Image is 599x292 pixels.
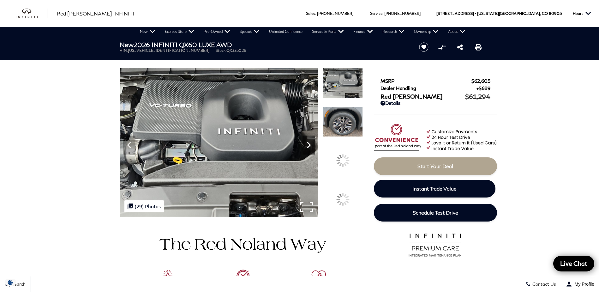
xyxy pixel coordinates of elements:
[124,200,164,212] div: (29) Photos
[302,136,315,155] div: Next
[436,11,562,16] a: [STREET_ADDRESS] • [US_STATE][GEOGRAPHIC_DATA], CO 80905
[57,10,134,17] a: Red [PERSON_NAME] INFINITI
[374,180,495,198] a: Instant Trade Value
[384,11,421,16] a: [PHONE_NUMBER]
[307,27,349,36] a: Service & Parts
[135,27,470,36] nav: Main Navigation
[370,11,382,16] span: Service
[10,282,26,287] span: Search
[120,41,409,48] h1: 2026 INFINITI QX60 LUXE AWD
[380,85,490,91] a: Dealer Handling $689
[437,42,447,52] button: Compare Vehicle
[16,9,47,19] a: infiniti
[315,11,316,16] span: :
[380,93,490,100] a: Red [PERSON_NAME] $61,294
[120,48,128,53] span: VIN:
[380,93,465,100] span: Red [PERSON_NAME]
[323,107,363,137] img: New 2026 HARBOR GRAY INFINITI LUXE AWD image 26
[16,9,47,19] img: INFINITI
[531,282,556,287] span: Contact Us
[3,279,18,286] img: Opt-Out Icon
[349,27,378,36] a: Finance
[561,276,599,292] button: Open user profile menu
[226,48,246,53] span: QX335026
[317,11,353,16] a: [PHONE_NUMBER]
[417,42,431,52] button: Save vehicle
[476,85,490,91] span: $689
[380,78,471,84] span: MSRP
[413,210,458,216] span: Schedule Test Drive
[160,27,199,36] a: Express Store
[412,186,457,192] span: Instant Trade Value
[380,78,490,84] a: MSRP $62,605
[380,85,476,91] span: Dealer Handling
[471,78,490,84] span: $62,605
[465,93,490,100] span: $61,294
[443,27,470,36] a: About
[378,27,409,36] a: Research
[382,11,383,16] span: :
[264,27,307,36] a: Unlimited Confidence
[306,11,315,16] span: Sales
[380,100,490,106] a: Details
[457,43,463,51] a: Share this New 2026 INFINITI QX60 LUXE AWD
[135,27,160,36] a: New
[120,68,318,217] img: New 2026 HARBOR GRAY INFINITI LUXE AWD image 25
[3,279,18,286] section: Click to Open Cookie Consent Modal
[57,10,134,16] span: Red [PERSON_NAME] INFINITI
[120,41,134,48] strong: New
[417,163,453,169] span: Start Your Deal
[475,43,482,51] a: Print this New 2026 INFINITI QX60 LUXE AWD
[409,27,443,36] a: Ownership
[199,27,235,36] a: Pre-Owned
[374,204,497,222] a: Schedule Test Drive
[374,157,497,175] a: Start Your Deal
[572,282,594,287] span: My Profile
[235,27,264,36] a: Specials
[216,48,226,53] span: Stock:
[404,232,466,257] img: infinitipremiumcare.png
[557,259,590,267] span: Live Chat
[128,48,209,53] span: [US_VEHICLE_IDENTIFICATION_NUMBER]
[323,68,363,98] img: New 2026 HARBOR GRAY INFINITI LUXE AWD image 25
[123,136,135,155] div: Previous
[553,256,594,271] a: Live Chat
